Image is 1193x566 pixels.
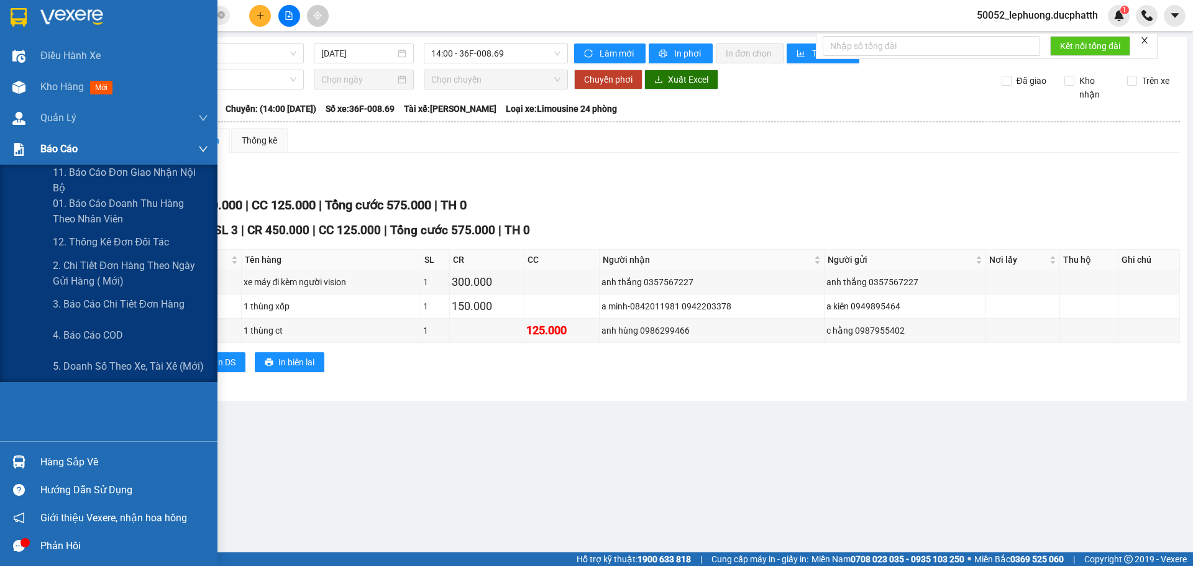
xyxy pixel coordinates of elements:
span: Chuyến: (14:00 [DATE]) [226,102,316,116]
span: Cung cấp máy in - giấy in: [711,552,808,566]
span: Làm mới [600,47,636,60]
span: sync [584,49,595,59]
div: Phản hồi [40,537,208,555]
span: | [319,198,322,212]
button: printerIn DS [192,352,245,372]
div: 150.000 [452,298,523,315]
span: Quản Lý [40,110,76,126]
span: Giới thiệu Vexere, nhận hoa hồng [40,510,187,526]
img: warehouse-icon [12,112,25,125]
button: file-add [278,5,300,27]
sup: 1 [1120,6,1129,14]
span: | [1073,552,1075,566]
span: Tài xế: [PERSON_NAME] [404,102,496,116]
div: Hàng sắp về [40,453,208,472]
span: TH 0 [505,223,530,237]
div: xe máy đi kèm người vision [244,275,419,289]
span: Người gửi [828,253,973,267]
span: Nơi lấy [989,253,1047,267]
span: caret-down [1169,10,1181,21]
img: phone-icon [1141,10,1153,21]
button: Kết nối tổng đài [1050,36,1130,56]
button: downloadXuất Excel [644,70,718,89]
div: anh thắng 0357567227 [826,275,984,289]
span: Tổng cước 575.000 [390,223,495,237]
span: Người nhận [603,253,811,267]
div: 1 [423,275,447,289]
th: CC [524,250,600,270]
span: 4. Báo cáo COD [53,327,123,343]
span: bar-chart [797,49,807,59]
div: a kiên 0949895464 [826,299,984,313]
span: down [198,113,208,123]
img: warehouse-icon [12,455,25,468]
span: 3. Báo cáo chi tiết đơn hàng [53,296,185,312]
span: | [245,198,249,212]
strong: 0708 023 035 - 0935 103 250 [851,554,964,564]
button: bar-chartThống kê [787,43,859,63]
span: download [654,75,663,85]
button: printerIn biên lai [255,352,324,372]
span: Chọn chuyến [431,70,560,89]
span: | [498,223,501,237]
span: Kho hàng [40,81,84,93]
button: Chuyển phơi [574,70,642,89]
div: a minh-0842011981 0942203378 [601,299,822,313]
button: caret-down [1164,5,1186,27]
input: Chọn ngày [321,73,395,86]
strong: 0369 525 060 [1010,554,1064,564]
th: CR [450,250,525,270]
button: printerIn phơi [649,43,713,63]
span: copyright [1124,555,1133,564]
span: Kho nhận [1074,74,1118,101]
span: | [384,223,387,237]
span: 01. Báo cáo doanh thu hàng theo nhân viên [53,196,208,227]
span: In DS [216,355,235,369]
strong: 1900 633 818 [638,554,691,564]
span: aim [313,11,322,20]
span: Số xe: 36F-008.69 [326,102,395,116]
span: file-add [285,11,293,20]
span: In phơi [674,47,703,60]
span: question-circle [13,484,25,496]
span: plus [256,11,265,20]
span: close-circle [217,10,225,22]
th: Tên hàng [242,250,422,270]
span: | [241,223,244,237]
th: SL [421,250,449,270]
span: | [434,198,437,212]
button: plus [249,5,271,27]
span: CC 125.000 [319,223,381,237]
div: anh thắng 0357567227 [601,275,822,289]
div: Hướng dẫn sử dụng [40,481,208,500]
span: 1 [1122,6,1127,14]
img: icon-new-feature [1113,10,1125,21]
span: ⚪️ [967,557,971,562]
th: Ghi chú [1118,250,1180,270]
input: Nhập số tổng đài [823,36,1040,56]
div: 300.000 [452,273,523,291]
span: Tổng cước 575.000 [325,198,431,212]
span: CR 450.000 [247,223,309,237]
span: TH 0 [441,198,467,212]
span: Xuất Excel [668,73,708,86]
button: aim [307,5,329,27]
span: | [700,552,702,566]
span: Đã giao [1012,74,1051,88]
input: 15/10/2025 [321,47,395,60]
img: warehouse-icon [12,81,25,94]
span: 5. Doanh số theo xe, tài xế (mới) [53,358,204,374]
span: 2. Chi tiết đơn hàng theo ngày gửi hàng ( mới) [53,258,208,289]
div: 1 [423,299,447,313]
div: Thống kê [242,134,277,147]
span: down [198,144,208,154]
th: Thu hộ [1060,250,1118,270]
div: c hằng 0987955402 [826,324,984,337]
img: solution-icon [12,143,25,156]
span: 14:00 - 36F-008.69 [431,44,560,63]
span: printer [265,358,273,368]
span: SL 3 [214,223,238,237]
button: In đơn chọn [716,43,784,63]
span: mới [90,81,112,94]
span: Điều hành xe [40,48,101,63]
